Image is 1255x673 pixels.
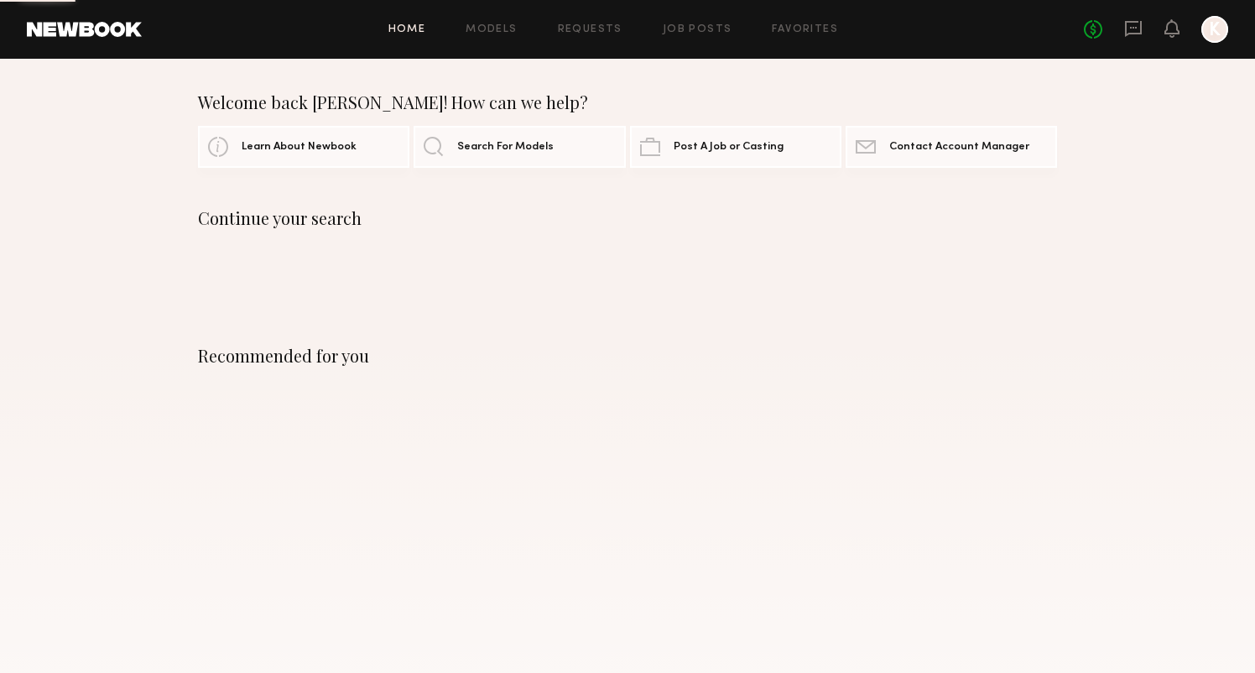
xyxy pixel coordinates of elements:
a: Job Posts [663,24,732,35]
a: K [1201,16,1228,43]
div: Continue your search [198,208,1057,228]
a: Home [388,24,426,35]
span: Contact Account Manager [889,142,1029,153]
a: Models [466,24,517,35]
div: Recommended for you [198,346,1057,366]
span: Learn About Newbook [242,142,357,153]
a: Learn About Newbook [198,126,409,168]
a: Requests [558,24,622,35]
a: Contact Account Manager [846,126,1057,168]
a: Favorites [772,24,838,35]
a: Post A Job or Casting [630,126,841,168]
a: Search For Models [414,126,625,168]
span: Search For Models [457,142,554,153]
div: Welcome back [PERSON_NAME]! How can we help? [198,92,1057,112]
span: Post A Job or Casting [674,142,784,153]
